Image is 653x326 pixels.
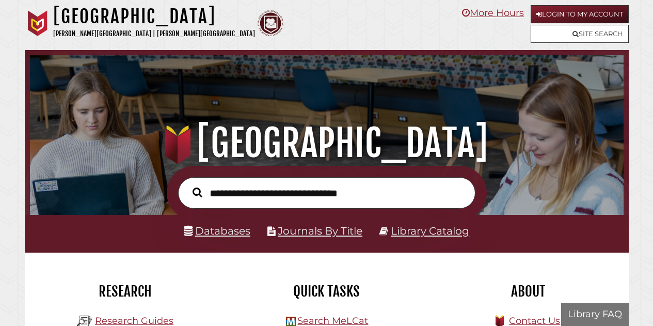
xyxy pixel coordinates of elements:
h2: About [435,283,621,300]
h2: Quick Tasks [234,283,420,300]
a: Journals By Title [278,224,362,237]
button: Search [187,185,208,200]
h1: [GEOGRAPHIC_DATA] [39,120,613,166]
i: Search [193,187,202,197]
a: Databases [184,224,250,237]
p: [PERSON_NAME][GEOGRAPHIC_DATA] | [PERSON_NAME][GEOGRAPHIC_DATA] [53,28,255,40]
a: Login to My Account [531,5,629,23]
h2: Research [33,283,218,300]
a: Site Search [531,25,629,43]
a: More Hours [462,7,524,19]
img: Calvin University [25,10,51,36]
img: Calvin Theological Seminary [258,10,283,36]
h1: [GEOGRAPHIC_DATA] [53,5,255,28]
a: Library Catalog [391,224,469,237]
